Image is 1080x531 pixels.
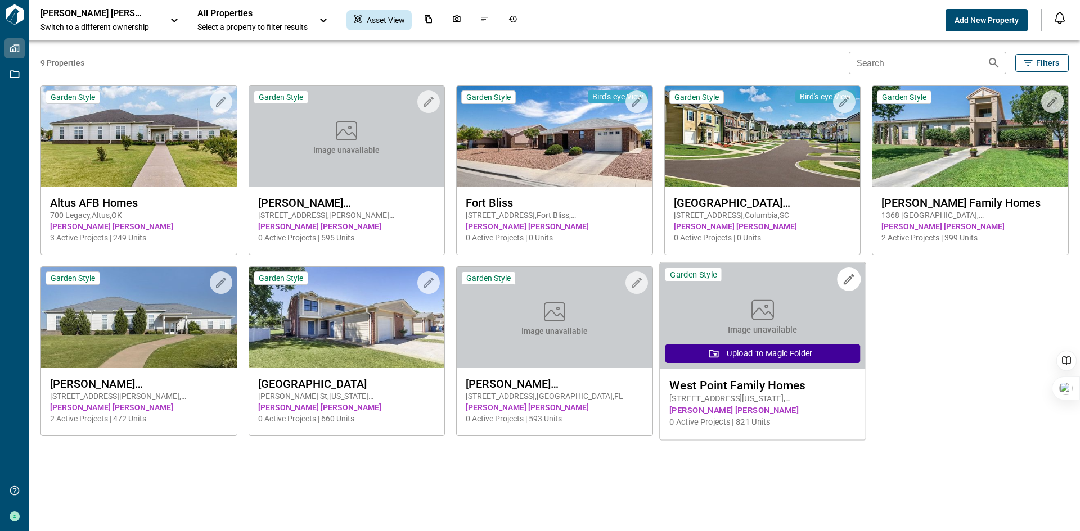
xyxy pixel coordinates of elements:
[50,402,228,413] span: [PERSON_NAME] [PERSON_NAME]
[674,221,852,232] span: [PERSON_NAME] [PERSON_NAME]
[670,269,717,280] span: Garden Style
[1015,54,1069,72] button: Filters
[669,416,856,428] span: 0 Active Projects | 821 Units
[466,273,511,283] span: Garden Style
[521,325,588,337] span: Image unavailable
[457,86,652,187] img: property-asset
[40,57,844,69] span: 9 Properties
[502,10,524,30] div: Job History
[197,21,308,33] span: Select a property to filter results
[674,196,852,210] span: [GEOGRAPHIC_DATA][PERSON_NAME]
[41,267,237,368] img: property-asset
[466,221,643,232] span: [PERSON_NAME] [PERSON_NAME]
[669,378,856,392] span: West Point Family Homes
[881,221,1059,232] span: [PERSON_NAME] [PERSON_NAME]
[466,196,643,210] span: Fort Bliss
[258,232,436,243] span: 0 Active Projects | 595 Units
[50,221,228,232] span: [PERSON_NAME] [PERSON_NAME]
[466,377,643,391] span: [PERSON_NAME][GEOGRAPHIC_DATA]
[50,196,228,210] span: Altus AFB Homes
[474,10,496,30] div: Issues & Info
[445,10,468,30] div: Photos
[466,92,511,102] span: Garden Style
[258,196,436,210] span: [PERSON_NAME][GEOGRAPHIC_DATA]
[50,232,228,243] span: 3 Active Projects | 249 Units
[669,393,856,405] span: [STREET_ADDRESS][US_STATE] , [GEOGRAPHIC_DATA] , NY
[466,210,643,221] span: [STREET_ADDRESS] , Fort Bliss , [GEOGRAPHIC_DATA]
[258,413,436,424] span: 0 Active Projects | 660 Units
[313,144,380,156] span: Image unavailable
[881,232,1059,243] span: 2 Active Projects | 399 Units
[674,92,719,102] span: Garden Style
[882,92,926,102] span: Garden Style
[50,210,228,221] span: 700 Legacy , Altus , OK
[665,86,861,187] img: property-asset
[674,232,852,243] span: 0 Active Projects | 0 Units
[881,196,1059,210] span: [PERSON_NAME] Family Homes
[197,8,308,19] span: All Properties
[258,391,436,402] span: [PERSON_NAME] St , [US_STATE][GEOGRAPHIC_DATA] , OK
[466,402,643,413] span: [PERSON_NAME] [PERSON_NAME]
[1051,9,1069,27] button: Open notification feed
[417,10,440,30] div: Documents
[466,232,643,243] span: 0 Active Projects | 0 Units
[466,413,643,424] span: 0 Active Projects | 593 Units
[669,405,856,416] span: [PERSON_NAME] [PERSON_NAME]
[258,377,436,391] span: [GEOGRAPHIC_DATA]
[50,413,228,424] span: 2 Active Projects | 472 Units
[946,9,1028,31] button: Add New Property
[367,15,405,26] span: Asset View
[258,221,436,232] span: [PERSON_NAME] [PERSON_NAME]
[665,344,860,363] button: Upload to Magic Folder
[346,10,412,30] div: Asset View
[51,92,95,102] span: Garden Style
[955,15,1019,26] span: Add New Property
[249,267,445,368] img: property-asset
[258,402,436,413] span: [PERSON_NAME] [PERSON_NAME]
[259,92,303,102] span: Garden Style
[41,86,237,187] img: property-asset
[872,86,1068,187] img: property-asset
[728,324,798,336] span: Image unavailable
[466,391,643,402] span: [STREET_ADDRESS] , [GEOGRAPHIC_DATA] , FL
[40,8,142,19] p: [PERSON_NAME] [PERSON_NAME]
[881,210,1059,221] span: 1368 [GEOGRAPHIC_DATA] , [GEOGRAPHIC_DATA] , AZ
[40,21,159,33] span: Switch to a different ownership
[983,52,1005,74] button: Search properties
[50,377,228,391] span: [PERSON_NAME][GEOGRAPHIC_DATA] Homes
[674,210,852,221] span: [STREET_ADDRESS] , Columbia , SC
[259,273,303,283] span: Garden Style
[800,92,851,102] span: Bird's-eye View
[1036,57,1059,69] span: Filters
[50,391,228,402] span: [STREET_ADDRESS][PERSON_NAME] , [PERSON_NAME][GEOGRAPHIC_DATA] , [GEOGRAPHIC_DATA]
[592,92,643,102] span: Bird's-eye View
[258,210,436,221] span: [STREET_ADDRESS] , [PERSON_NAME][GEOGRAPHIC_DATA] , WA
[51,273,95,283] span: Garden Style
